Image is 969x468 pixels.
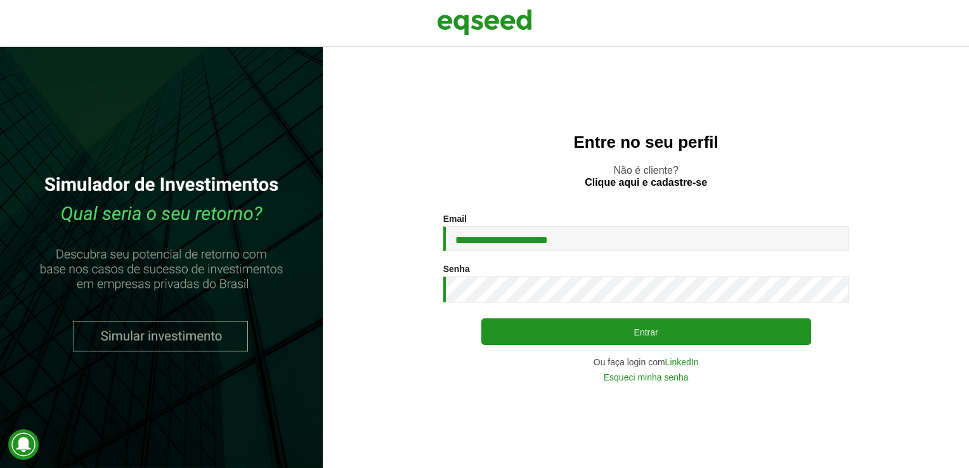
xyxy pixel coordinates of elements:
[443,214,467,223] label: Email
[437,6,532,38] img: EqSeed Logo
[443,264,470,273] label: Senha
[348,164,944,188] p: Não é cliente?
[443,358,849,367] div: Ou faça login com
[481,318,811,345] button: Entrar
[604,373,689,382] a: Esqueci minha senha
[665,358,699,367] a: LinkedIn
[585,178,707,188] a: Clique aqui e cadastre-se
[348,133,944,152] h2: Entre no seu perfil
